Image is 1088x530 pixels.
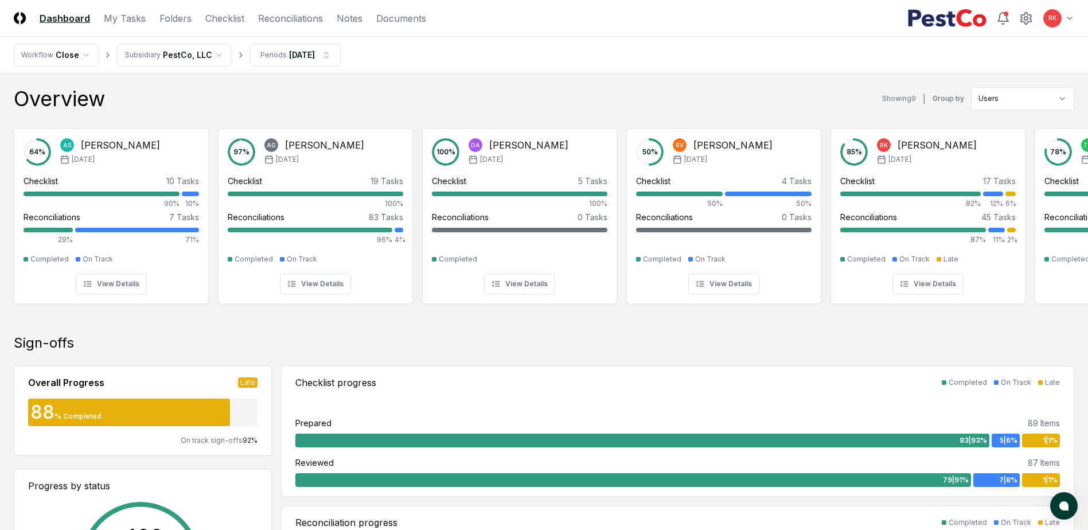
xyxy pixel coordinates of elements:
div: Reconciliations [228,211,284,223]
div: Checklist [432,175,466,187]
div: On Track [899,254,930,264]
span: 7 | 8 % [999,475,1017,485]
button: RK [1042,8,1063,29]
div: Checklist progress [295,376,376,389]
span: [DATE] [480,154,503,165]
button: atlas-launcher [1050,492,1078,520]
span: [DATE] [276,154,299,165]
div: Late [1045,517,1060,528]
div: On Track [83,254,113,264]
div: 4% [395,235,403,245]
div: Reconciliation progress [295,516,397,529]
span: On track sign-offs [181,436,243,445]
div: 71% [75,235,199,245]
label: Group by [933,95,964,102]
div: Checklist [636,175,670,187]
a: Checklist progressCompletedOn TrackLatePrepared89 Items83|93%5|6%1|1%Reviewed87 Items79|91%7|8%1|1% [281,366,1074,497]
div: 87 Items [1028,457,1060,469]
div: On Track [1001,517,1031,528]
a: Checklist [205,11,244,25]
button: View Details [76,274,147,294]
div: Subsidiary [125,50,161,60]
div: 29% [24,235,73,245]
div: [PERSON_NAME] [81,138,160,152]
span: 79 | 91 % [943,475,969,485]
div: Periods [260,50,287,60]
div: [PERSON_NAME] [693,138,773,152]
div: 5 Tasks [578,175,607,187]
div: 10 Tasks [166,175,199,187]
div: Reviewed [295,457,334,469]
div: 6% [1005,198,1016,209]
div: Completed [235,254,273,264]
a: Folders [159,11,192,25]
a: Documents [376,11,426,25]
div: 7 Tasks [169,211,199,223]
span: AS [63,141,71,150]
div: 88 [28,403,54,422]
button: View Details [892,274,964,294]
div: 10% [182,198,199,209]
div: 100% [228,198,403,209]
span: 83 | 93 % [960,435,987,446]
span: RV [676,141,684,150]
div: 0 Tasks [578,211,607,223]
a: My Tasks [104,11,146,25]
div: Overview [14,87,105,110]
div: [PERSON_NAME] [489,138,568,152]
div: 96% [228,235,392,245]
div: On Track [695,254,726,264]
div: Checklist [24,175,58,187]
div: 83 Tasks [369,211,403,223]
span: [DATE] [72,154,95,165]
a: 100%DA[PERSON_NAME][DATE]Checklist5 Tasks100%Reconciliations0 TasksCompletedView Details [422,119,617,304]
nav: breadcrumb [14,44,341,67]
div: Prepared [295,417,332,429]
div: 2% [1007,235,1016,245]
div: 90% [24,198,180,209]
div: Completed [949,377,987,388]
div: | [923,93,926,105]
div: % Completed [54,411,102,422]
span: RK [1048,14,1056,22]
button: Periods[DATE] [251,44,341,67]
div: Overall Progress [28,376,104,389]
div: 0 Tasks [782,211,812,223]
div: Reconciliations [24,211,80,223]
div: 50% [725,198,812,209]
div: 45 Tasks [981,211,1016,223]
div: 50% [636,198,723,209]
div: Progress by status [28,479,258,493]
a: Notes [337,11,362,25]
a: 85%RK[PERSON_NAME][DATE]Checklist17 Tasks82%12%6%Reconciliations45 Tasks87%11%2%CompletedOn Track... [830,119,1025,304]
div: Completed [643,254,681,264]
div: 17 Tasks [983,175,1016,187]
div: Sign-offs [14,334,1074,352]
span: 1 | 1 % [1043,475,1058,485]
span: 92 % [243,436,258,445]
div: Completed [439,254,477,264]
span: AG [267,141,276,150]
img: Logo [14,12,26,24]
a: 97%AG[PERSON_NAME][DATE]Checklist19 Tasks100%Reconciliations83 Tasks96%4%CompletedOn TrackView De... [218,119,413,304]
div: [PERSON_NAME] [898,138,977,152]
button: View Details [484,274,555,294]
div: [DATE] [289,49,315,61]
span: [DATE] [684,154,707,165]
div: Reconciliations [432,211,489,223]
div: Workflow [21,50,53,60]
div: 87% [840,235,986,245]
div: 89 Items [1028,417,1060,429]
div: Checklist [840,175,875,187]
div: 82% [840,198,981,209]
div: [PERSON_NAME] [285,138,364,152]
div: Late [238,377,258,388]
button: View Details [688,274,759,294]
div: Checklist [1044,175,1079,187]
span: 5 | 6 % [1000,435,1017,446]
div: Late [1045,377,1060,388]
a: Dashboard [40,11,90,25]
div: On Track [287,254,317,264]
div: 11% [988,235,1005,245]
img: PestCo logo [907,9,987,28]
